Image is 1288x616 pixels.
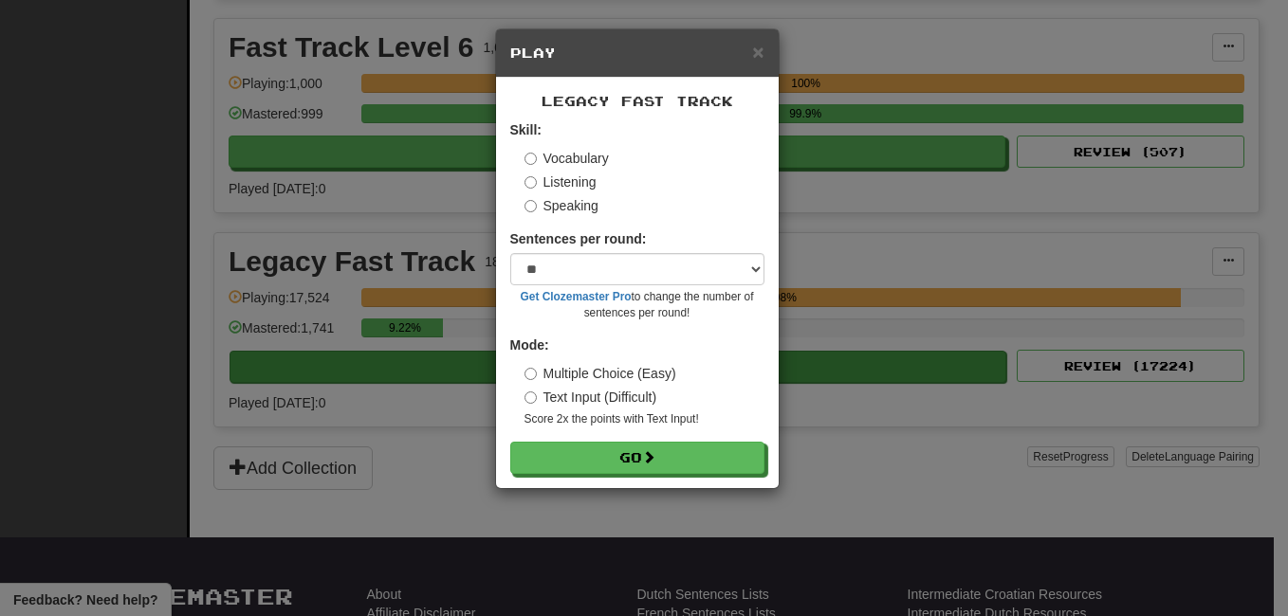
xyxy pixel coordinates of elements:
input: Listening [524,176,537,189]
strong: Mode: [510,337,549,353]
input: Text Input (Difficult) [524,391,537,404]
input: Speaking [524,200,537,212]
label: Multiple Choice (Easy) [524,364,676,383]
button: Close [752,42,764,62]
a: Get Clozemaster Pro [521,290,632,303]
label: Speaking [524,196,598,215]
input: Vocabulary [524,153,537,165]
input: Multiple Choice (Easy) [524,368,537,380]
small: Score 2x the points with Text Input ! [524,411,764,427]
label: Text Input (Difficult) [524,388,657,407]
span: × [752,41,764,63]
label: Vocabulary [524,149,609,168]
strong: Skill: [510,122,542,137]
button: Go [510,442,764,474]
small: to change the number of sentences per round! [510,289,764,321]
label: Sentences per round: [510,229,647,248]
label: Listening [524,172,597,191]
span: Legacy Fast Track [542,93,733,109]
h5: Play [510,44,764,63]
